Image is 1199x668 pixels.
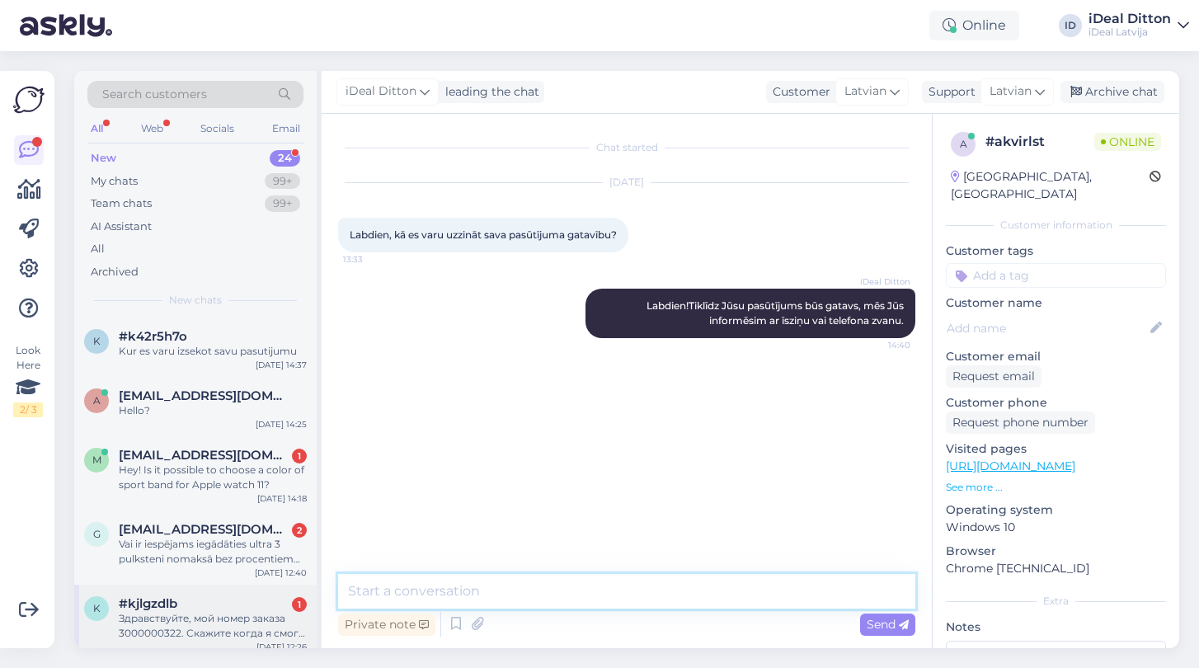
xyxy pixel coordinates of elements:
[946,218,1166,233] div: Customer information
[867,617,909,632] span: Send
[256,641,307,653] div: [DATE] 12:26
[1059,14,1082,37] div: ID
[946,519,1166,536] p: Windows 10
[93,394,101,407] span: a
[91,173,138,190] div: My chats
[849,339,910,351] span: 14:40
[844,82,886,101] span: Latvian
[265,195,300,212] div: 99+
[255,567,307,579] div: [DATE] 12:40
[946,543,1166,560] p: Browser
[119,329,187,344] span: #k42r5h7o
[91,264,139,280] div: Archived
[119,388,290,403] span: annemarijakalnina@gmail.com
[849,275,910,288] span: iDeal Ditton
[256,418,307,430] div: [DATE] 14:25
[270,150,300,167] div: 24
[257,492,307,505] div: [DATE] 14:18
[93,602,101,614] span: k
[946,459,1075,473] a: [URL][DOMAIN_NAME]
[960,138,967,150] span: a
[102,86,207,103] span: Search customers
[990,82,1032,101] span: Latvian
[985,132,1094,152] div: # akvirlst
[119,448,290,463] span: maryyay2@gmail.com
[265,173,300,190] div: 99+
[1089,12,1171,26] div: iDeal Ditton
[350,228,617,241] span: Labdien, kā es varu uzzināt sava pasūtījuma gatavību?
[946,394,1166,412] p: Customer phone
[119,537,307,567] div: Vai ir iespējams iegādāties ultra 3 pulksteni nomaksā bez procentiem šobrīd
[946,242,1166,260] p: Customer tags
[946,480,1166,495] p: See more ...
[946,440,1166,458] p: Visited pages
[946,294,1166,312] p: Customer name
[338,140,915,155] div: Chat started
[119,403,307,418] div: Hello?
[766,83,830,101] div: Customer
[169,293,222,308] span: New chats
[947,319,1147,337] input: Add name
[946,560,1166,577] p: Chrome [TECHNICAL_ID]
[91,219,152,235] div: AI Assistant
[439,83,539,101] div: leading the chat
[13,84,45,115] img: Askly Logo
[946,594,1166,609] div: Extra
[269,118,303,139] div: Email
[119,344,307,359] div: Kur es varu izsekot savu pasutijumu
[343,253,405,266] span: 13:33
[946,619,1166,636] p: Notes
[946,365,1041,388] div: Request email
[946,412,1095,434] div: Request phone number
[91,241,105,257] div: All
[119,611,307,641] div: Здравствуйте, мой номер заказа 3000000322. Скажите когда я смогу получить телефон?
[1060,81,1164,103] div: Archive chat
[946,263,1166,288] input: Add a tag
[292,449,307,463] div: 1
[946,501,1166,519] p: Operating system
[951,168,1150,203] div: [GEOGRAPHIC_DATA], [GEOGRAPHIC_DATA]
[346,82,416,101] span: iDeal Ditton
[13,343,43,417] div: Look Here
[922,83,976,101] div: Support
[292,597,307,612] div: 1
[338,175,915,190] div: [DATE]
[91,150,116,167] div: New
[647,299,906,327] span: Labdien!Tiklīdz Jūsu pasūtījums būs gatavs, mēs Jūs informēsim ar īsziņu vai telefona zvanu.
[119,463,307,492] div: Hey! Is it possible to choose a color of sport band for Apple watch 11?
[92,454,101,466] span: m
[197,118,237,139] div: Socials
[91,195,152,212] div: Team chats
[119,522,290,537] span: gatis.muiznieks@inbox.lv
[946,348,1166,365] p: Customer email
[1094,133,1161,151] span: Online
[1089,12,1189,39] a: iDeal DittoniDeal Latvija
[13,402,43,417] div: 2 / 3
[93,335,101,347] span: k
[929,11,1019,40] div: Online
[119,596,177,611] span: #kjlgzdlb
[138,118,167,139] div: Web
[338,614,435,636] div: Private note
[292,523,307,538] div: 2
[256,359,307,371] div: [DATE] 14:37
[1089,26,1171,39] div: iDeal Latvija
[93,528,101,540] span: g
[87,118,106,139] div: All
